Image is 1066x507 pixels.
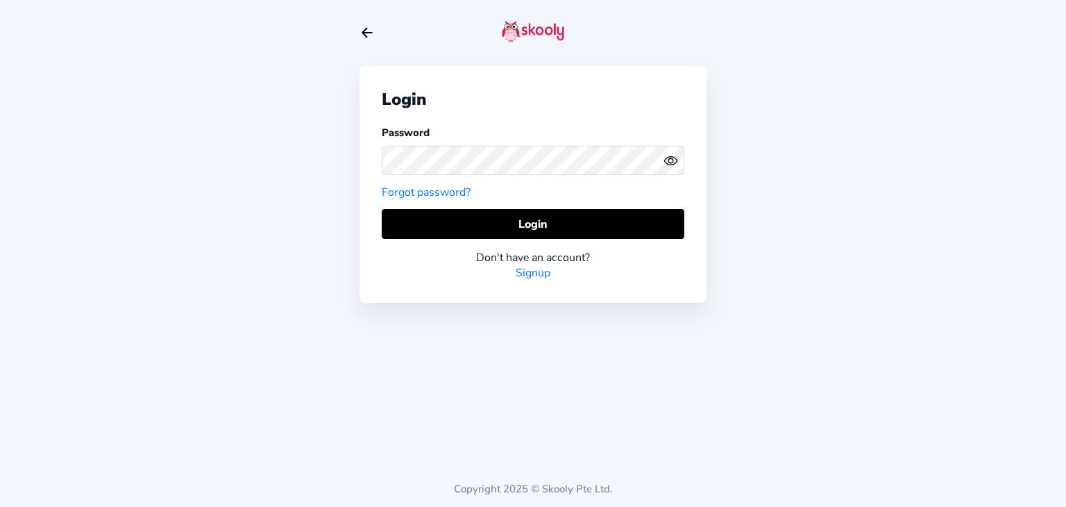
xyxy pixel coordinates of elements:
[382,88,684,110] div: Login
[502,20,564,42] img: skooly-logo.png
[382,185,471,200] a: Forgot password?
[663,153,678,168] ion-icon: eye outline
[516,265,550,281] a: Signup
[359,25,375,40] button: arrow back outline
[663,153,684,168] button: eye outlineeye off outline
[382,250,684,265] div: Don't have an account?
[382,209,684,239] button: Login
[382,126,430,140] label: Password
